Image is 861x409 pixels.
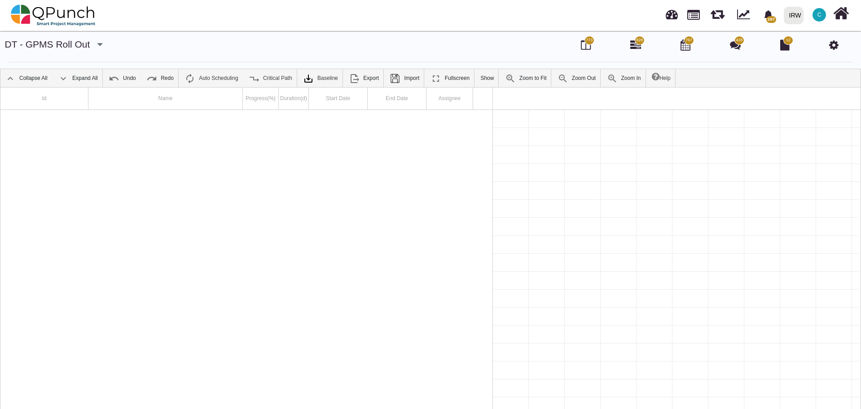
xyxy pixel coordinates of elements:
div: Dynamic Report [733,0,758,30]
i: Document Library [780,40,790,50]
span: Dashboard [666,5,678,19]
span: 828 [636,37,643,44]
svg: bell fill [764,10,773,20]
img: save.4d96896.png [390,73,400,84]
img: ic_zoom_in.48fceee.png [607,73,618,84]
span: C [817,12,821,18]
span: 767 [685,37,692,44]
div: Assignee [426,88,473,110]
a: Expand All [53,69,102,87]
div: Start Date [309,88,368,110]
img: klXqkY5+JZAPre7YVMJ69SE9vgHW7RkaA9STpDBCRd8F60lk8AdY5g6cgTfGkm3cV0d3FrcCHw7UyPBLKa18SAFZQOCAmAAAA... [303,73,314,84]
i: Punch Discussion [730,40,741,50]
div: End Date [368,88,426,110]
img: ic_zoom_to_fit_24.130db0b.png [505,73,516,84]
a: IRW [780,0,807,30]
div: Progress(%) [243,88,279,110]
a: Collapse All [0,69,52,87]
a: DT - GPMS Roll out [5,39,90,49]
span: 297 [766,16,776,23]
a: Baseline [299,69,343,87]
a: 828 [630,43,641,50]
a: bell fill297 [758,0,780,29]
a: Fullscreen [426,69,474,87]
i: Gantt [630,40,641,50]
span: Projects [687,6,700,20]
a: Zoom to Fit [501,69,551,87]
a: Show [476,69,498,87]
i: Board [581,40,591,50]
a: Undo [104,69,141,87]
img: ic_critical_path_24.b7f2986.png [249,73,259,84]
img: ic_export_24.4e1404f.png [349,73,360,84]
img: qpunch-sp.fa6292f.png [11,2,96,29]
a: Zoom In [602,69,646,87]
a: Auto Scheduling [180,69,242,87]
a: Import [385,69,424,87]
span: 12 [786,37,791,44]
i: Calendar [681,40,690,50]
div: IRW [789,8,801,23]
img: ic_expand_all_24.71e1805.png [58,73,69,84]
a: Export [344,69,383,87]
a: Zoom Out [553,69,600,87]
span: Releases [711,4,725,19]
span: Clairebt [813,8,826,22]
a: C [807,0,831,29]
div: Name [88,88,243,110]
img: ic_zoom_out.687aa02.png [558,73,568,84]
img: ic_fullscreen_24.81ea589.png [430,73,441,84]
a: Help [647,69,675,87]
a: Redo [142,69,178,87]
img: ic_collapse_all_24.42ac041.png [5,73,16,84]
span: 773 [586,37,593,44]
img: ic_redo_24.f94b082.png [146,73,157,84]
a: Critical Path [244,69,297,87]
img: ic_auto_scheduling_24.ade0d5b.png [184,73,195,84]
img: ic_undo_24.4502e76.png [109,73,119,84]
div: Duration(d) [279,88,309,110]
div: Notification [760,7,776,23]
div: Id [0,88,88,110]
span: 428 [736,37,742,44]
i: Home [833,5,849,22]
